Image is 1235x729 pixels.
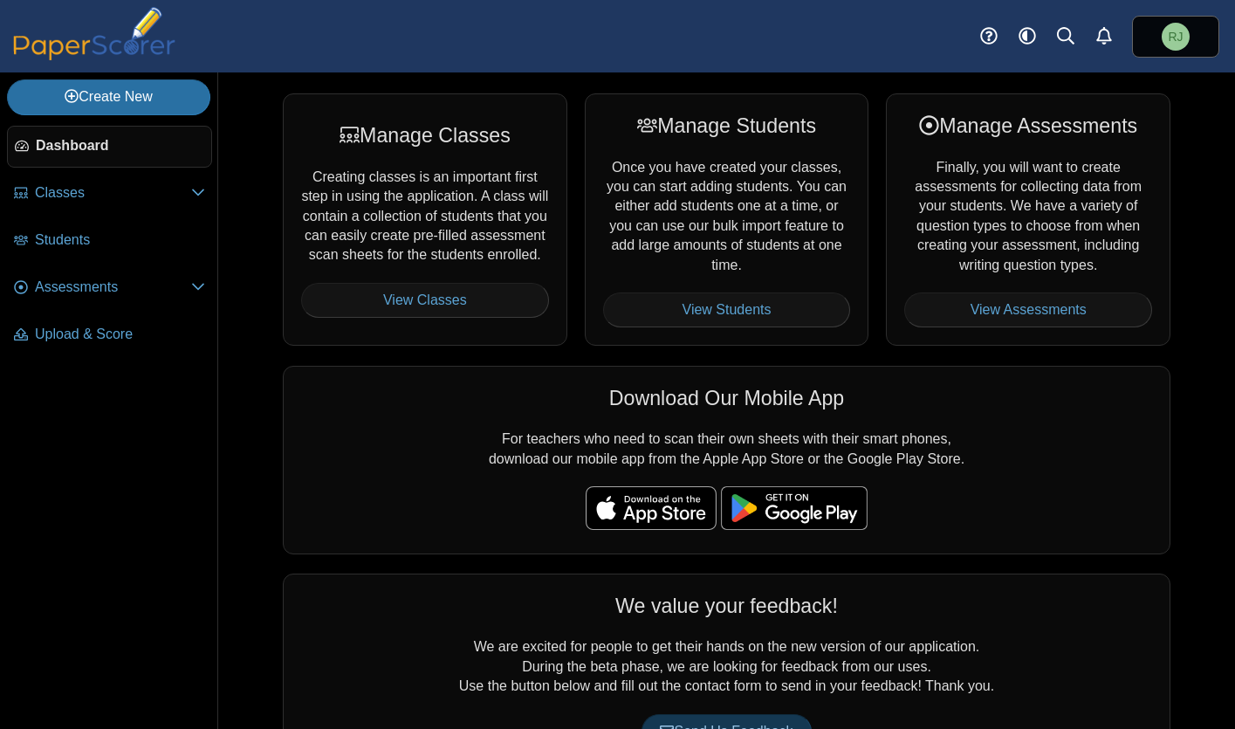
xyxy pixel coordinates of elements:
[35,278,191,297] span: Assessments
[7,267,212,309] a: Assessments
[7,48,182,63] a: PaperScorer
[283,93,567,346] div: Creating classes is an important first step in using the application. A class will contain a coll...
[585,93,869,346] div: Once you have created your classes, you can start adding students. You can either add students on...
[7,7,182,60] img: PaperScorer
[1085,17,1123,56] a: Alerts
[586,486,717,530] img: apple-store-badge.svg
[35,325,205,344] span: Upload & Score
[283,366,1170,554] div: For teachers who need to scan their own sheets with their smart phones, download our mobile app f...
[301,121,549,149] div: Manage Classes
[721,486,868,530] img: google-play-badge.png
[1168,31,1183,43] span: Richard Jones
[7,220,212,262] a: Students
[603,292,851,327] a: View Students
[7,173,212,215] a: Classes
[7,126,212,168] a: Dashboard
[7,79,210,114] a: Create New
[7,314,212,356] a: Upload & Score
[301,283,549,318] a: View Classes
[1132,16,1219,58] a: Richard Jones
[1162,23,1190,51] span: Richard Jones
[904,112,1152,140] div: Manage Assessments
[35,183,191,203] span: Classes
[301,384,1152,412] div: Download Our Mobile App
[301,592,1152,620] div: We value your feedback!
[603,112,851,140] div: Manage Students
[36,136,204,155] span: Dashboard
[35,230,205,250] span: Students
[904,292,1152,327] a: View Assessments
[886,93,1170,346] div: Finally, you will want to create assessments for collecting data from your students. We have a va...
